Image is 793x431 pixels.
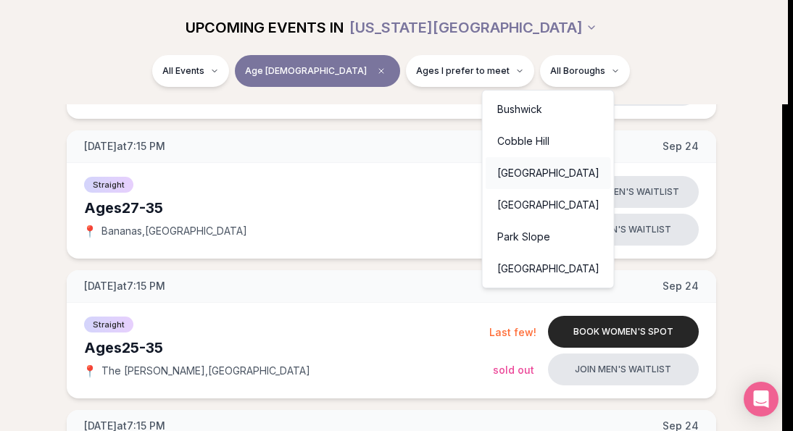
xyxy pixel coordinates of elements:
div: [GEOGRAPHIC_DATA] [486,253,611,285]
div: [GEOGRAPHIC_DATA] [486,157,611,189]
div: Bushwick [486,93,611,125]
div: Park Slope [486,221,611,253]
div: Cobble Hill [486,125,611,157]
div: [GEOGRAPHIC_DATA] [486,189,611,221]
